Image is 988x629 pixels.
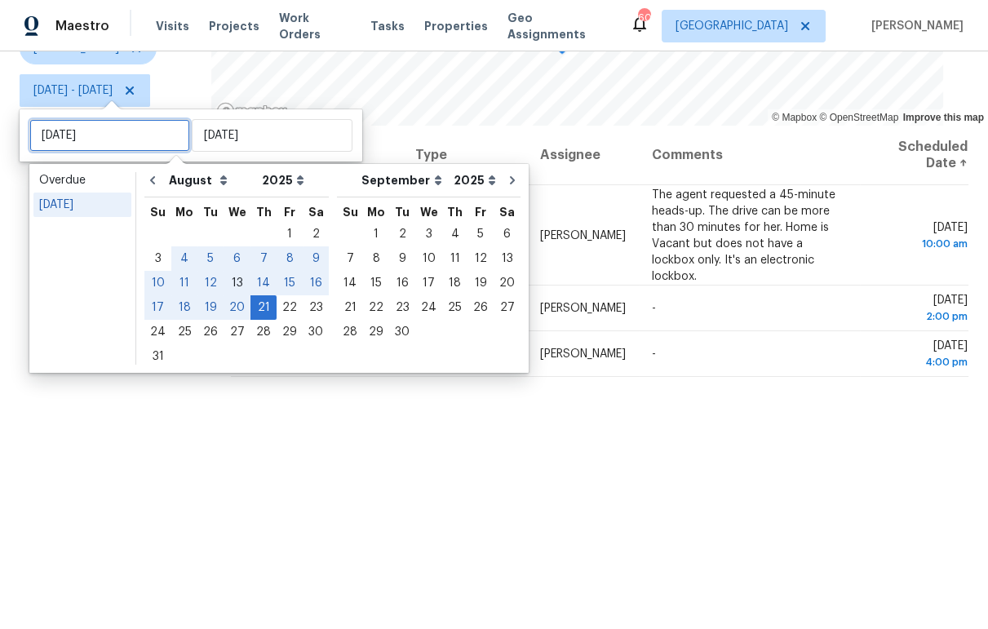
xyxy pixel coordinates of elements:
[415,272,442,295] div: 17
[873,354,968,370] div: 4:00 pm
[337,246,363,271] div: Sun Sep 07 2025
[494,223,521,246] div: 6
[415,246,442,271] div: Wed Sep 10 2025
[467,247,494,270] div: 12
[389,295,415,320] div: Tue Sep 23 2025
[415,295,442,320] div: Wed Sep 24 2025
[197,295,224,320] div: Tue Aug 19 2025
[250,296,277,319] div: 21
[284,206,295,218] abbr: Friday
[224,271,250,295] div: Wed Aug 13 2025
[303,272,329,295] div: 16
[402,126,527,185] th: Type
[357,168,450,193] select: Month
[337,296,363,319] div: 21
[277,222,303,246] div: Fri Aug 01 2025
[389,321,415,343] div: 30
[228,206,246,218] abbr: Wednesday
[442,247,467,270] div: 11
[873,235,968,251] div: 10:00 am
[865,18,964,34] span: [PERSON_NAME]
[277,320,303,344] div: Fri Aug 29 2025
[216,102,288,121] a: Mapbox homepage
[197,296,224,319] div: 19
[494,247,521,270] div: 13
[308,206,324,218] abbr: Saturday
[156,18,189,34] span: Visits
[197,246,224,271] div: Tue Aug 05 2025
[171,295,197,320] div: Mon Aug 18 2025
[860,126,968,185] th: Scheduled Date ↑
[873,340,968,370] span: [DATE]
[363,222,389,246] div: Mon Sep 01 2025
[819,112,898,123] a: OpenStreetMap
[652,188,835,281] span: The agent requested a 45-minute heads-up. The drive can be more than 30 minutes for her. Home is ...
[29,119,190,152] input: Sat, Jan 01
[363,320,389,344] div: Mon Sep 29 2025
[467,246,494,271] div: Fri Sep 12 2025
[494,295,521,320] div: Sat Sep 27 2025
[363,295,389,320] div: Mon Sep 22 2025
[258,168,308,193] select: Year
[442,222,467,246] div: Thu Sep 04 2025
[540,303,626,314] span: [PERSON_NAME]
[224,247,250,270] div: 6
[389,296,415,319] div: 23
[140,164,165,197] button: Go to previous month
[39,197,126,213] div: [DATE]
[55,18,109,34] span: Maestro
[279,10,351,42] span: Work Orders
[467,272,494,295] div: 19
[197,272,224,295] div: 12
[303,246,329,271] div: Sat Aug 09 2025
[527,126,639,185] th: Assignee
[467,222,494,246] div: Fri Sep 05 2025
[337,320,363,344] div: Sun Sep 28 2025
[224,320,250,344] div: Wed Aug 27 2025
[224,321,250,343] div: 27
[192,119,352,152] input: End date
[363,272,389,295] div: 15
[197,271,224,295] div: Tue Aug 12 2025
[144,272,171,295] div: 10
[873,295,968,325] span: [DATE]
[144,246,171,271] div: Sun Aug 03 2025
[165,168,258,193] select: Month
[494,271,521,295] div: Sat Sep 20 2025
[171,271,197,295] div: Mon Aug 11 2025
[507,10,610,42] span: Geo Assignments
[447,206,463,218] abbr: Thursday
[389,272,415,295] div: 16
[395,206,410,218] abbr: Tuesday
[303,295,329,320] div: Sat Aug 23 2025
[389,223,415,246] div: 2
[144,271,171,295] div: Sun Aug 10 2025
[389,271,415,295] div: Tue Sep 16 2025
[144,344,171,369] div: Sun Aug 31 2025
[250,271,277,295] div: Thu Aug 14 2025
[415,247,442,270] div: 10
[442,246,467,271] div: Thu Sep 11 2025
[144,295,171,320] div: Sun Aug 17 2025
[303,321,329,343] div: 30
[652,303,656,314] span: -
[250,295,277,320] div: Thu Aug 21 2025
[540,229,626,241] span: [PERSON_NAME]
[303,320,329,344] div: Sat Aug 30 2025
[363,296,389,319] div: 22
[277,296,303,319] div: 22
[250,247,277,270] div: 7
[250,246,277,271] div: Thu Aug 07 2025
[363,271,389,295] div: Mon Sep 15 2025
[442,295,467,320] div: Thu Sep 25 2025
[144,296,171,319] div: 17
[203,206,218,218] abbr: Tuesday
[415,223,442,246] div: 3
[442,223,467,246] div: 4
[171,320,197,344] div: Mon Aug 25 2025
[343,206,358,218] abbr: Sunday
[415,296,442,319] div: 24
[144,320,171,344] div: Sun Aug 24 2025
[420,206,438,218] abbr: Wednesday
[224,246,250,271] div: Wed Aug 06 2025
